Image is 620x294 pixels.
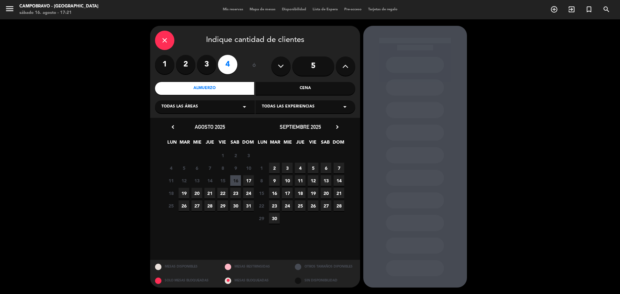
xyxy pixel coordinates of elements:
[290,274,360,288] div: SIN DISPONIBILIDAD
[256,200,267,211] span: 22
[220,260,290,274] div: MESAS RESTRINGIDAS
[204,163,215,173] span: 7
[243,188,254,198] span: 24
[308,188,318,198] span: 19
[269,163,280,173] span: 2
[341,8,365,11] span: Pre-acceso
[166,200,176,211] span: 25
[19,10,98,16] div: sábado 16. agosto - 17:21
[269,213,280,224] span: 30
[195,124,225,130] span: agosto 2025
[269,188,280,198] span: 16
[603,5,610,13] i: search
[550,5,558,13] i: add_circle_outline
[166,163,176,173] span: 4
[220,8,246,11] span: Mis reservas
[218,55,237,74] label: 4
[334,188,344,198] span: 21
[270,138,280,149] span: MAR
[321,200,331,211] span: 27
[321,175,331,186] span: 13
[333,138,343,149] span: DOM
[230,175,241,186] span: 16
[334,175,344,186] span: 14
[295,188,305,198] span: 18
[217,163,228,173] span: 8
[262,104,315,110] span: Todas las experiencias
[230,150,241,161] span: 2
[256,213,267,224] span: 29
[179,163,189,173] span: 5
[243,150,254,161] span: 3
[217,200,228,211] span: 29
[308,175,318,186] span: 12
[334,200,344,211] span: 28
[295,138,305,149] span: JUE
[256,82,355,95] div: Cena
[295,163,305,173] span: 4
[176,55,195,74] label: 2
[308,163,318,173] span: 5
[161,104,198,110] span: Todas las áreas
[217,138,228,149] span: VIE
[282,163,293,173] span: 3
[19,3,98,10] div: Campobravo - [GEOGRAPHIC_DATA]
[243,163,254,173] span: 10
[155,31,355,50] div: Indique cantidad de clientes
[170,124,176,130] i: chevron_left
[295,175,305,186] span: 11
[246,8,279,11] span: Mapa de mesas
[244,55,265,77] div: ó
[243,175,254,186] span: 17
[568,5,575,13] i: exit_to_app
[191,175,202,186] span: 13
[341,103,349,111] i: arrow_drop_down
[307,138,318,149] span: VIE
[282,188,293,198] span: 17
[155,55,174,74] label: 1
[230,200,241,211] span: 30
[204,138,215,149] span: JUE
[150,274,220,288] div: SOLO MESAS BLOQUEADAS
[5,4,15,14] i: menu
[150,260,220,274] div: MESAS DISPONIBLES
[256,175,267,186] span: 8
[256,188,267,198] span: 15
[321,163,331,173] span: 6
[217,150,228,161] span: 1
[191,188,202,198] span: 20
[217,175,228,186] span: 15
[585,5,593,13] i: turned_in_not
[320,138,331,149] span: SAB
[204,188,215,198] span: 21
[204,200,215,211] span: 28
[290,260,360,274] div: OTROS TAMAÑOS DIPONIBLES
[243,200,254,211] span: 31
[166,188,176,198] span: 18
[282,138,293,149] span: MIE
[166,175,176,186] span: 11
[155,82,254,95] div: Almuerzo
[365,8,401,11] span: Tarjetas de regalo
[217,188,228,198] span: 22
[242,138,253,149] span: DOM
[334,163,344,173] span: 7
[179,188,189,198] span: 19
[257,138,268,149] span: LUN
[220,274,290,288] div: MESAS BLOQUEADAS
[241,103,248,111] i: arrow_drop_down
[295,200,305,211] span: 25
[269,175,280,186] span: 9
[179,138,190,149] span: MAR
[179,175,189,186] span: 12
[308,200,318,211] span: 26
[204,175,215,186] span: 14
[5,4,15,16] button: menu
[191,163,202,173] span: 6
[191,200,202,211] span: 27
[280,124,321,130] span: septiembre 2025
[161,36,169,44] i: close
[279,8,309,11] span: Disponibilidad
[179,200,189,211] span: 26
[230,163,241,173] span: 9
